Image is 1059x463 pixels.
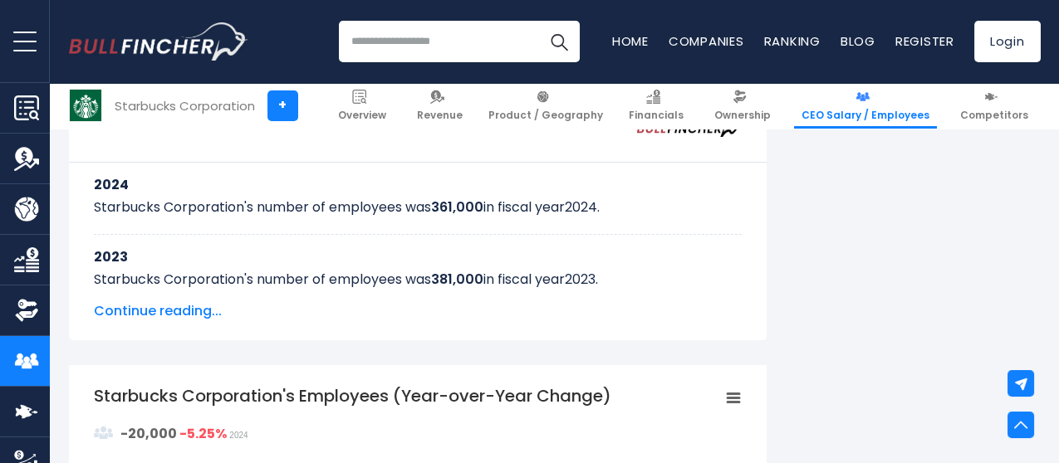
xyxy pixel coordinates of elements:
a: Home [612,32,649,50]
a: Go to homepage [69,22,248,61]
div: Starbucks Corporation [115,96,255,115]
p: Starbucks Corporation's number of employees was in fiscal year . [94,270,742,290]
img: graph_employee_icon.svg [94,423,114,443]
span: Financials [629,109,684,122]
a: Revenue [409,83,470,129]
a: Ownership [707,83,778,129]
a: + [267,90,298,121]
a: Product / Geography [481,83,610,129]
span: Product / Geography [488,109,603,122]
span: 2024 [565,197,597,217]
span: Continue reading... [94,301,742,321]
strong: -20,000 [120,424,177,443]
span: 2023 [565,270,596,289]
a: Competitors [953,83,1036,129]
button: Search [538,21,580,62]
a: Overview [331,83,394,129]
b: 381,000 [431,270,483,289]
a: Blog [841,32,875,50]
span: Revenue [417,109,463,122]
span: Ownership [714,109,771,122]
span: Overview [338,109,386,122]
b: 361,000 [431,197,483,217]
a: Companies [669,32,744,50]
span: Competitors [960,109,1028,122]
strong: -5.25% [179,424,227,443]
img: SBUX logo [70,90,101,121]
span: 2024 [229,431,248,440]
span: CEO Salary / Employees [802,109,929,122]
h3: 2024 [94,174,742,195]
p: Starbucks Corporation's number of employees was in fiscal year . [94,197,742,217]
a: Register [895,32,954,50]
img: Bullfincher logo [69,22,248,61]
a: Login [974,21,1041,62]
img: Ownership [14,298,39,323]
tspan: Starbucks Corporation's Employees (Year-over-Year Change) [94,384,611,407]
h3: 2023 [94,246,742,267]
a: CEO Salary / Employees [794,83,937,129]
a: Ranking [764,32,821,50]
a: Financials [621,83,691,129]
